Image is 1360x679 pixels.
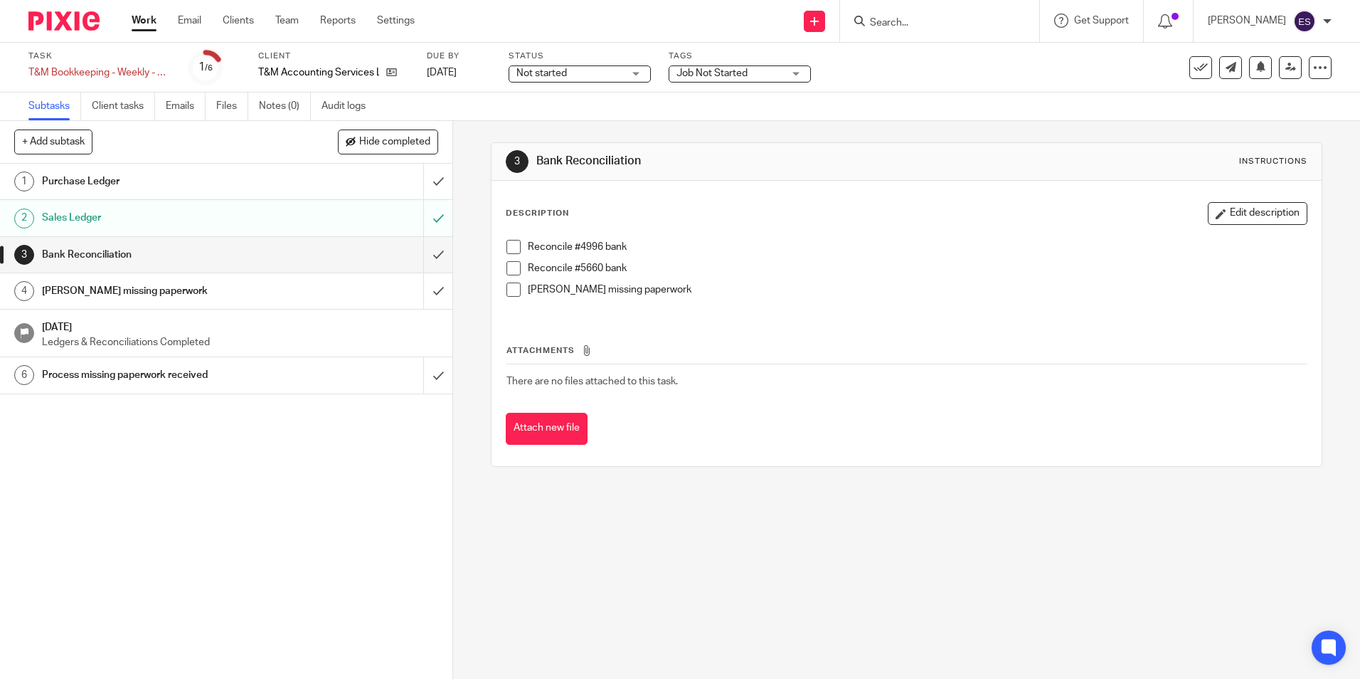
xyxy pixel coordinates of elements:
[14,281,34,301] div: 4
[14,245,34,265] div: 3
[14,130,92,154] button: + Add subtask
[205,64,213,72] small: /6
[42,335,439,349] p: Ledgers & Reconciliations Completed
[42,317,439,335] h1: [DATE]
[259,93,311,120] a: Notes (0)
[14,365,34,385] div: 6
[506,377,678,386] span: There are no files attached to this task.
[322,93,376,120] a: Audit logs
[509,51,651,62] label: Status
[42,244,287,265] h1: Bank Reconciliation
[669,51,811,62] label: Tags
[506,347,575,354] span: Attachments
[198,59,213,75] div: 1
[377,14,415,28] a: Settings
[1239,156,1307,167] div: Instructions
[42,280,287,302] h1: [PERSON_NAME] missing paperwork
[676,68,748,78] span: Job Not Started
[506,208,569,219] p: Description
[1208,14,1286,28] p: [PERSON_NAME]
[166,93,206,120] a: Emails
[258,51,409,62] label: Client
[42,364,287,386] h1: Process missing paperwork received
[506,413,588,445] button: Attach new file
[28,93,81,120] a: Subtasks
[216,93,248,120] a: Files
[132,14,156,28] a: Work
[427,68,457,78] span: [DATE]
[528,261,1306,275] p: Reconcile #5660 bank
[92,93,155,120] a: Client tasks
[1208,202,1307,225] button: Edit description
[28,65,171,80] div: T&amp;M Bookkeeping - Weekly - week 38 2025
[275,14,299,28] a: Team
[1293,10,1316,33] img: svg%3E
[516,68,567,78] span: Not started
[338,130,438,154] button: Hide completed
[14,172,34,191] div: 1
[868,17,997,30] input: Search
[528,240,1306,254] p: Reconcile #4996 bank
[178,14,201,28] a: Email
[320,14,356,28] a: Reports
[427,51,491,62] label: Due by
[506,150,528,173] div: 3
[258,65,379,80] p: T&M Accounting Services Ltd
[28,11,100,31] img: Pixie
[42,207,287,228] h1: Sales Ledger
[28,51,171,62] label: Task
[223,14,254,28] a: Clients
[14,209,34,228] div: 2
[528,283,1306,297] p: [PERSON_NAME] missing paperwork
[42,171,287,192] h1: Purchase Ledger
[1074,16,1129,26] span: Get Support
[28,65,171,80] div: T&M Bookkeeping - Weekly - week 38 2025
[536,154,937,169] h1: Bank Reconciliation
[359,137,430,148] span: Hide completed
